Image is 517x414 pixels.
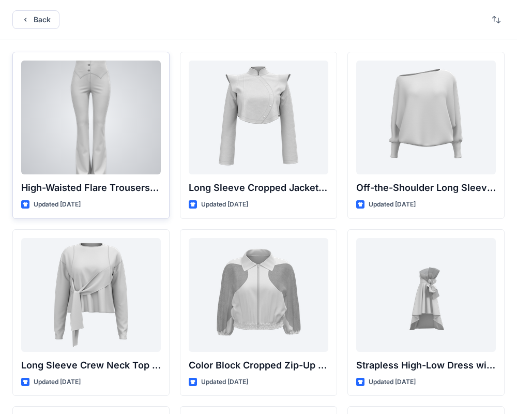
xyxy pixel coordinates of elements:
[189,238,328,352] a: Color Block Cropped Zip-Up Jacket with Sheer Sleeves
[189,181,328,195] p: Long Sleeve Cropped Jacket with Mandarin Collar and Shoulder Detail
[369,199,416,210] p: Updated [DATE]
[201,199,248,210] p: Updated [DATE]
[34,199,81,210] p: Updated [DATE]
[34,377,81,388] p: Updated [DATE]
[356,61,496,174] a: Off-the-Shoulder Long Sleeve Top
[12,10,59,29] button: Back
[201,377,248,388] p: Updated [DATE]
[356,358,496,373] p: Strapless High-Low Dress with Side Bow Detail
[21,238,161,352] a: Long Sleeve Crew Neck Top with Asymmetrical Tie Detail
[21,358,161,373] p: Long Sleeve Crew Neck Top with Asymmetrical Tie Detail
[21,181,161,195] p: High-Waisted Flare Trousers with Button Detail
[189,61,328,174] a: Long Sleeve Cropped Jacket with Mandarin Collar and Shoulder Detail
[21,61,161,174] a: High-Waisted Flare Trousers with Button Detail
[189,358,328,373] p: Color Block Cropped Zip-Up Jacket with Sheer Sleeves
[369,377,416,388] p: Updated [DATE]
[356,238,496,352] a: Strapless High-Low Dress with Side Bow Detail
[356,181,496,195] p: Off-the-Shoulder Long Sleeve Top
